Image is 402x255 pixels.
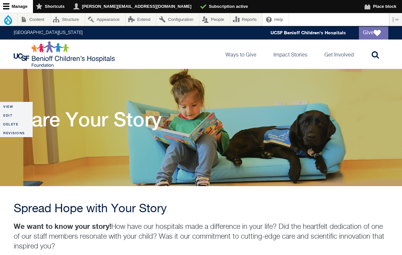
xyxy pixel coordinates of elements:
[230,13,262,26] a: Reports
[14,202,388,215] h2: Spread Hope with Your Story
[220,40,262,69] a: Ways to Give
[268,40,313,69] a: Impact Stories
[156,13,199,26] a: Configuration
[85,13,125,26] a: Appearance
[271,30,346,36] a: UCSF Benioff Children's Hospitals
[319,40,359,69] a: Get Involved
[18,13,50,26] a: Content
[359,26,388,40] a: Give
[50,13,85,26] a: Structure
[389,13,402,26] button: Vertical orientation
[199,13,230,26] a: People
[14,222,111,231] strong: We want to know your story!
[8,108,162,131] h1: Share Your Story
[126,13,156,26] a: Extend
[263,13,289,26] a: Help
[14,31,83,35] a: [GEOGRAPHIC_DATA][US_STATE]
[14,41,116,67] img: Logo for UCSF Benioff Children's Hospitals Foundation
